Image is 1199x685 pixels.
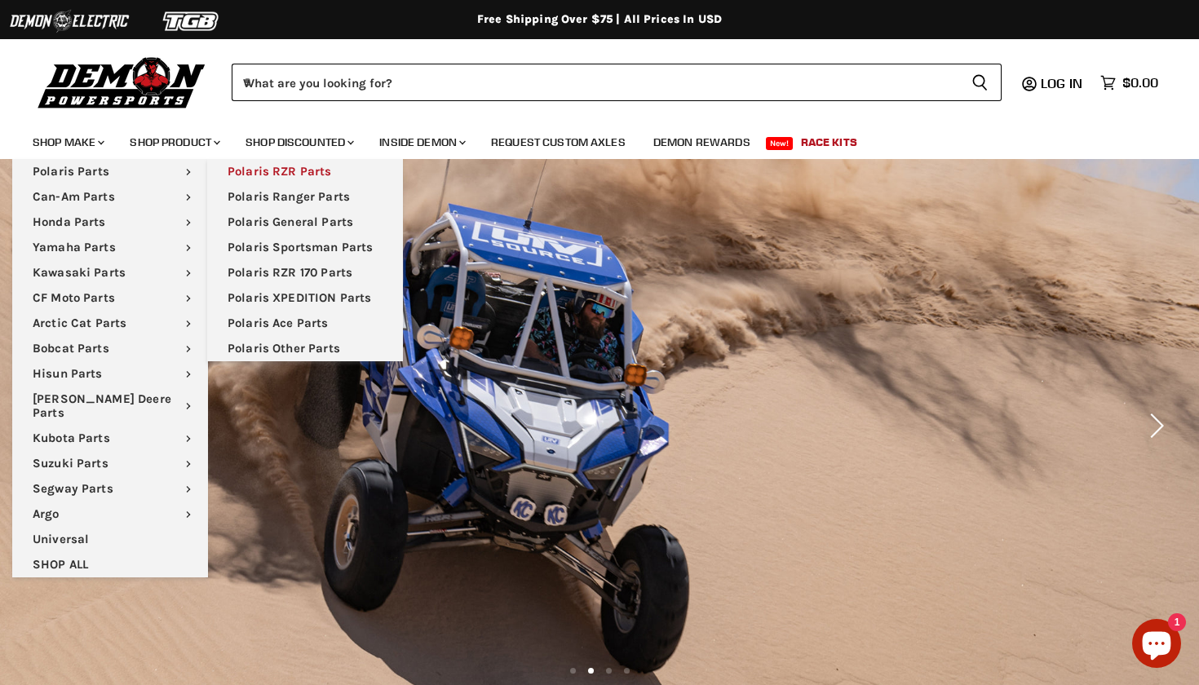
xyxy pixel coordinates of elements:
a: Hisun Parts [12,361,208,387]
a: Polaris XPEDITION Parts [207,285,403,311]
a: Yamaha Parts [12,235,208,260]
button: Search [958,64,1002,101]
a: Arctic Cat Parts [12,311,208,336]
a: Shop Make [20,126,114,159]
a: Can-Am Parts [12,184,208,210]
a: Polaris Ace Parts [207,311,403,336]
a: Polaris RZR 170 Parts [207,260,403,285]
a: Polaris Ranger Parts [207,184,403,210]
span: New! [766,137,794,150]
a: CF Moto Parts [12,285,208,311]
li: Page dot 1 [570,668,576,674]
a: SHOP ALL [12,552,208,577]
a: Argo [12,502,208,527]
a: Inside Demon [367,126,476,159]
span: Log in [1041,75,1082,91]
li: Page dot 2 [588,668,594,674]
a: Polaris RZR Parts [207,159,403,184]
img: Demon Electric Logo 2 [8,6,131,37]
a: Polaris Other Parts [207,336,403,361]
ul: Main menu [207,159,403,361]
li: Page dot 4 [624,668,630,674]
a: Polaris Sportsman Parts [207,235,403,260]
a: Shop Discounted [233,126,364,159]
button: Next [1138,409,1170,442]
a: Kubota Parts [12,426,208,451]
a: Universal [12,527,208,552]
a: Log in [1033,76,1092,91]
span: $0.00 [1122,75,1158,91]
li: Page dot 3 [606,668,612,674]
a: Race Kits [789,126,869,159]
a: Kawasaki Parts [12,260,208,285]
input: When autocomplete results are available use up and down arrows to review and enter to select [232,64,958,101]
img: TGB Logo 2 [131,6,253,37]
a: Polaris Parts [12,159,208,184]
a: [PERSON_NAME] Deere Parts [12,387,208,426]
a: Demon Rewards [641,126,763,159]
a: Segway Parts [12,476,208,502]
a: Bobcat Parts [12,336,208,361]
form: Product [232,64,1002,101]
a: Shop Product [117,126,230,159]
a: Request Custom Axles [479,126,638,159]
ul: Main menu [20,119,1154,159]
inbox-online-store-chat: Shopify online store chat [1127,619,1186,672]
img: Demon Powersports [33,53,211,111]
a: Suzuki Parts [12,451,208,476]
ul: Main menu [12,159,208,577]
a: Honda Parts [12,210,208,235]
a: $0.00 [1092,71,1166,95]
a: Polaris General Parts [207,210,403,235]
